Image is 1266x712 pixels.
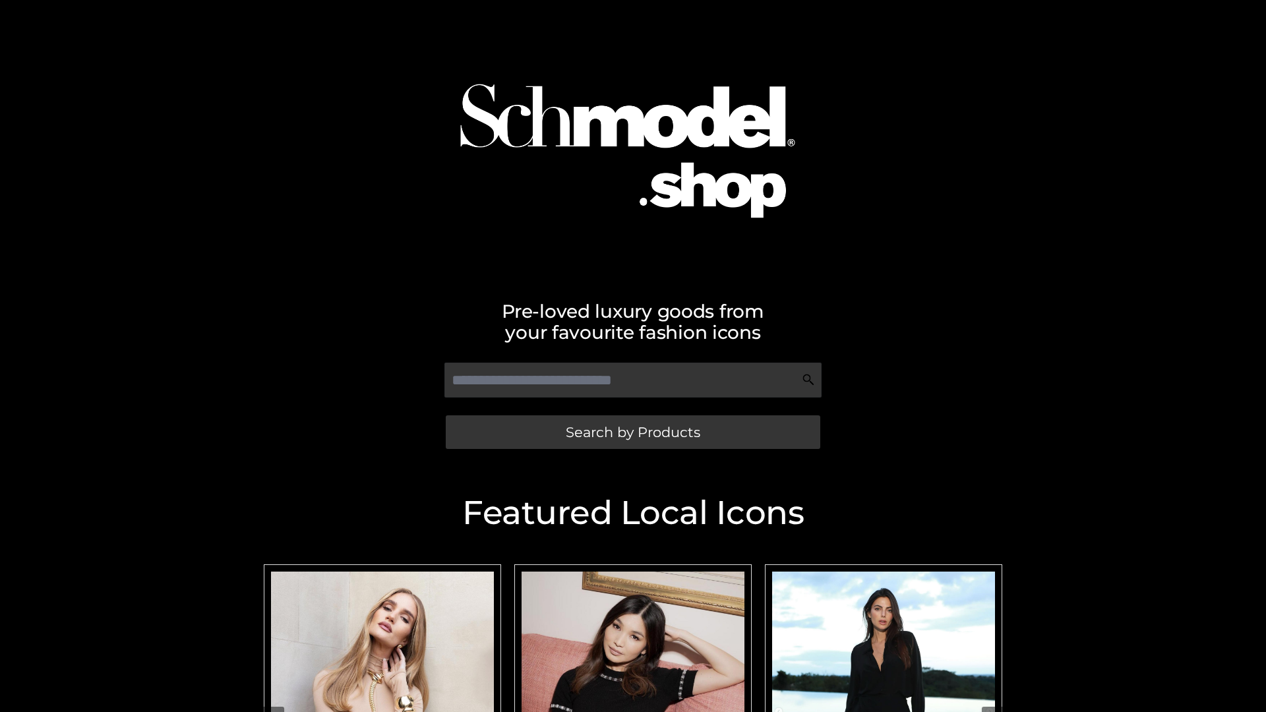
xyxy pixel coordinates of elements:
img: Search Icon [802,373,815,386]
h2: Featured Local Icons​ [257,496,1009,529]
h2: Pre-loved luxury goods from your favourite fashion icons [257,301,1009,343]
a: Search by Products [446,415,820,449]
span: Search by Products [566,425,700,439]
